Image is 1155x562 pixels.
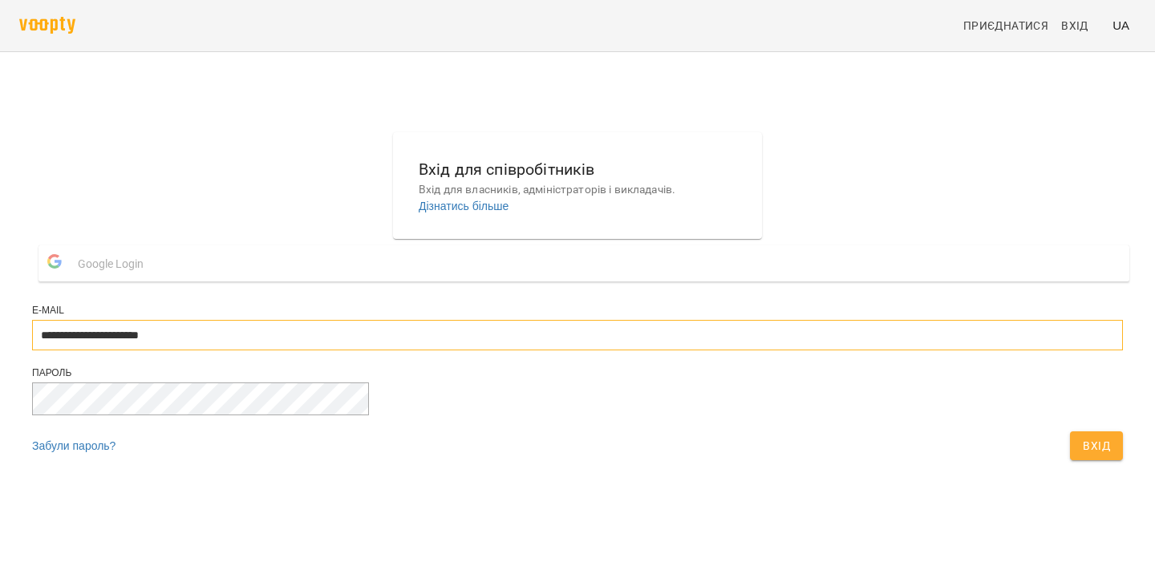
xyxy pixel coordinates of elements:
[32,304,1123,317] div: E-mail
[419,157,736,182] h6: Вхід для співробітників
[419,200,509,212] a: Дізнатись більше
[78,248,152,280] span: Google Login
[32,366,1123,380] div: Пароль
[1055,11,1106,40] a: Вхід
[1112,17,1129,34] span: UA
[1070,431,1123,460] button: Вхід
[1106,10,1136,40] button: UA
[19,17,75,34] img: voopty.png
[406,144,749,227] button: Вхід для співробітниківВхід для власників, адміністраторів і викладачів.Дізнатись більше
[1061,16,1088,35] span: Вхід
[38,245,1129,281] button: Google Login
[963,16,1048,35] span: Приєднатися
[957,11,1055,40] a: Приєднатися
[32,439,115,452] a: Забули пароль?
[419,182,736,198] p: Вхід для власників, адміністраторів і викладачів.
[1083,436,1110,455] span: Вхід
